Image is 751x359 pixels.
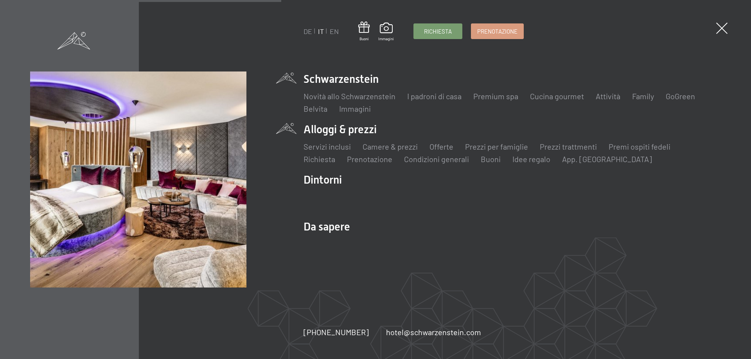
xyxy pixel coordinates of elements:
[465,142,528,151] a: Prezzi per famiglie
[473,91,518,101] a: Premium spa
[481,154,501,164] a: Buoni
[414,24,462,39] a: Richiesta
[386,327,481,338] a: hotel@schwarzenstein.com
[330,27,339,36] a: EN
[477,27,517,36] span: Prenotazione
[562,154,652,164] a: App. [GEOGRAPHIC_DATA]
[632,91,654,101] a: Family
[339,104,371,113] a: Immagini
[378,23,394,41] a: Immagini
[304,154,335,164] a: Richiesta
[407,91,462,101] a: I padroni di casa
[609,142,670,151] a: Premi ospiti fedeli
[378,36,394,41] span: Immagini
[512,154,550,164] a: Idee regalo
[304,27,312,36] a: DE
[471,24,523,39] a: Prenotazione
[530,91,584,101] a: Cucina gourmet
[347,154,392,164] a: Prenotazione
[304,327,369,338] a: [PHONE_NUMBER]
[304,142,351,151] a: Servizi inclusi
[318,27,324,36] a: IT
[596,91,620,101] a: Attività
[404,154,469,164] a: Condizioni generali
[304,104,327,113] a: Belvita
[666,91,695,101] a: GoGreen
[424,27,452,36] span: Richiesta
[363,142,418,151] a: Camere & prezzi
[429,142,453,151] a: Offerte
[304,327,369,337] span: [PHONE_NUMBER]
[358,21,370,41] a: Buoni
[358,36,370,41] span: Buoni
[304,91,395,101] a: Novità allo Schwarzenstein
[540,142,597,151] a: Prezzi trattmenti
